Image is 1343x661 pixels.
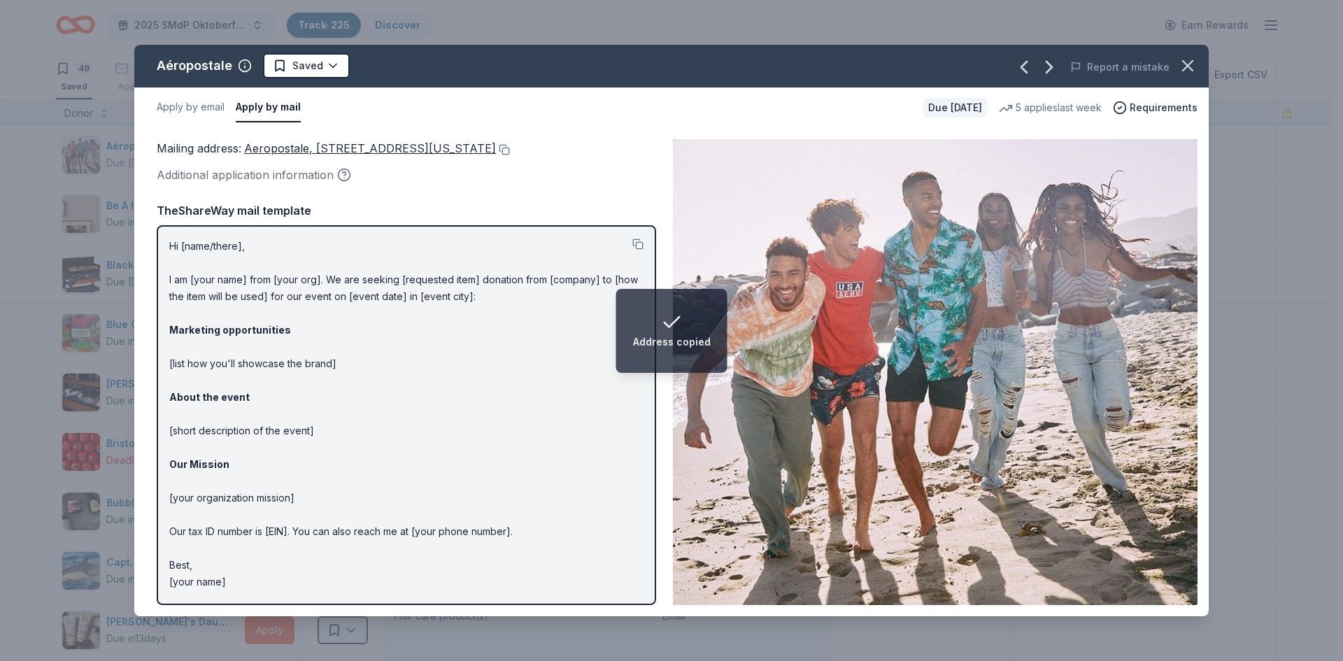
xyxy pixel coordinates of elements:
button: Apply by email [157,93,225,122]
strong: Marketing opportunities [169,324,291,336]
div: Mailing address : [157,139,656,157]
div: 5 applies last week [999,99,1102,116]
strong: About the event [169,391,250,403]
strong: Our Mission [169,458,229,470]
div: Address copied [633,334,711,350]
div: Aéropostale [157,55,232,77]
button: Apply by mail [236,93,301,122]
button: Report a mistake [1070,59,1170,76]
button: Saved [263,53,350,78]
div: TheShareWay mail template [157,201,656,220]
span: Requirements [1130,99,1198,116]
span: Saved [292,57,323,74]
span: Aeropostale, [STREET_ADDRESS][US_STATE] [244,141,496,155]
img: Image for Aéropostale [673,139,1198,605]
p: Hi [name/there], I am [your name] from [your org]. We are seeking [requested item] donation from ... [169,238,644,590]
div: Due [DATE] [923,98,988,118]
button: Requirements [1113,99,1198,116]
div: Additional application information [157,166,656,184]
